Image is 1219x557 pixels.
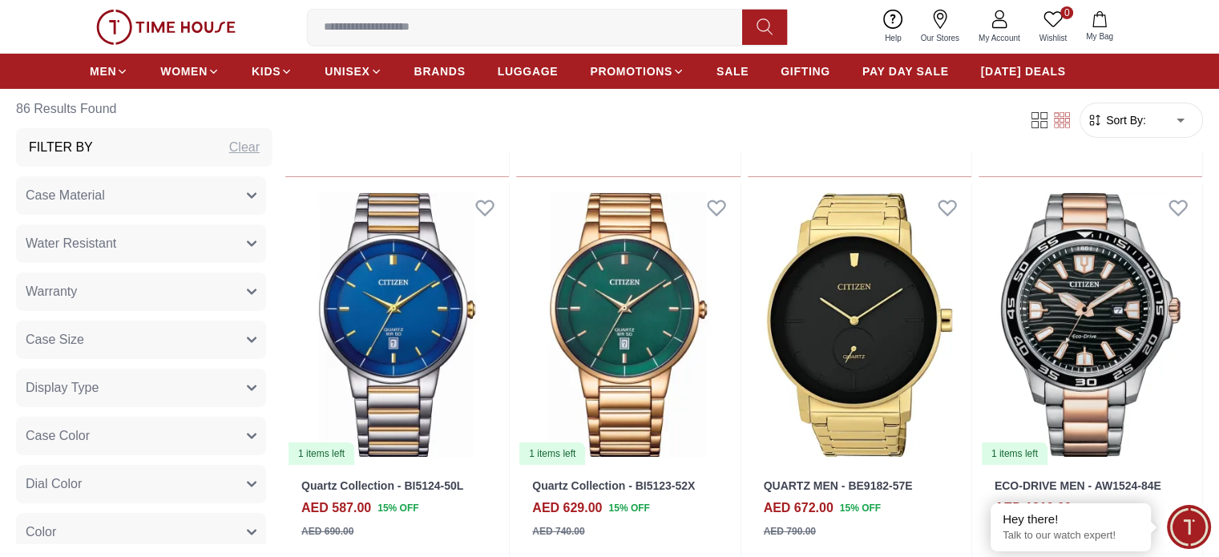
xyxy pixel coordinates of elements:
a: LUGGAGE [498,57,559,86]
div: AED 790.00 [764,524,816,539]
a: PROMOTIONS [590,57,684,86]
span: 15 % OFF [840,501,881,515]
span: 10 % OFF [1078,501,1119,515]
button: Case Color [16,417,266,455]
a: QUARTZ MEN - BE9182-57E [764,479,913,492]
span: MEN [90,63,116,79]
h4: AED 1310.00 [995,498,1072,518]
div: 1 items left [982,442,1047,465]
img: QUARTZ MEN - BE9182-57E [748,184,971,466]
span: BRANDS [414,63,466,79]
button: Display Type [16,369,266,407]
a: Quartz Collection - BI5123-52X [532,479,695,492]
a: PAY DAY SALE [862,57,949,86]
h4: AED 587.00 [301,498,371,518]
span: Display Type [26,378,99,398]
button: Warranty [16,272,266,311]
a: Quartz Collection - BI5124-50L [301,479,463,492]
span: Case Material [26,186,105,205]
span: PROMOTIONS [590,63,672,79]
img: ECO-DRIVE MEN - AW1524-84E [979,184,1202,466]
span: 15 % OFF [377,501,418,515]
span: 0 [1060,6,1073,19]
div: 1 items left [519,442,585,465]
span: Dial Color [26,474,82,494]
div: Clear [229,138,260,157]
span: UNISEX [325,63,369,79]
button: Case Material [16,176,266,215]
span: PAY DAY SALE [862,63,949,79]
a: [DATE] DEALS [981,57,1066,86]
a: ECO-DRIVE MEN - AW1524-84E1 items left [979,184,1202,466]
h3: Filter By [29,138,93,157]
span: Case Size [26,330,84,349]
span: Case Color [26,426,90,446]
button: Color [16,513,266,551]
span: SALE [716,63,749,79]
button: My Bag [1076,8,1123,46]
button: Water Resistant [16,224,266,263]
a: ECO-DRIVE MEN - AW1524-84E [995,479,1161,492]
span: Warranty [26,282,77,301]
div: AED 690.00 [301,524,353,539]
span: [DATE] DEALS [981,63,1066,79]
div: 1 items left [289,442,354,465]
img: Quartz Collection - BI5123-52X [516,184,740,466]
a: MEN [90,57,128,86]
span: My Bag [1080,30,1120,42]
a: SALE [716,57,749,86]
h4: AED 672.00 [764,498,834,518]
button: Case Size [16,321,266,359]
button: Sort By: [1087,112,1146,128]
span: Our Stores [914,32,966,44]
a: UNISEX [325,57,381,86]
a: BRANDS [414,57,466,86]
a: Our Stores [911,6,969,47]
span: Help [878,32,908,44]
span: Water Resistant [26,234,116,253]
a: GIFTING [781,57,830,86]
img: Quartz Collection - BI5124-50L [285,184,509,466]
span: WOMEN [160,63,208,79]
a: Help [875,6,911,47]
a: WOMEN [160,57,220,86]
img: ... [96,10,236,45]
a: KIDS [252,57,293,86]
div: Chat Widget [1167,505,1211,549]
p: Talk to our watch expert! [1003,529,1139,543]
span: Wishlist [1033,32,1073,44]
button: Dial Color [16,465,266,503]
div: Hey there! [1003,511,1139,527]
div: AED 740.00 [532,524,584,539]
span: LUGGAGE [498,63,559,79]
a: Quartz Collection - BI5124-50L1 items left [285,184,509,466]
h6: 86 Results Found [16,90,272,128]
span: 15 % OFF [608,501,649,515]
span: Sort By: [1103,112,1146,128]
span: My Account [972,32,1027,44]
span: KIDS [252,63,281,79]
a: Quartz Collection - BI5123-52X1 items left [516,184,740,466]
h4: AED 629.00 [532,498,602,518]
span: GIFTING [781,63,830,79]
span: Color [26,523,56,542]
a: 0Wishlist [1030,6,1076,47]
